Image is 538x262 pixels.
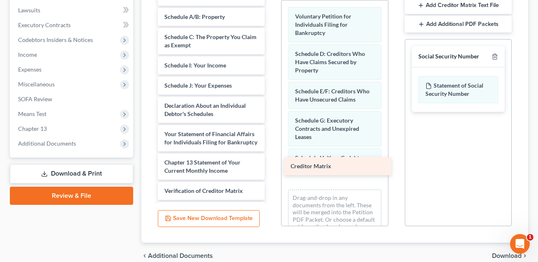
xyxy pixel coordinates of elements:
[18,51,37,58] span: Income
[12,92,133,107] a: SOFA Review
[405,16,512,33] button: Add Additional PDF Packets
[141,253,148,259] i: chevron_left
[418,76,498,103] div: Statement of Social Security Number
[164,159,240,174] span: Chapter 13 Statement of Your Current Monthly Income
[164,82,232,89] span: Schedule J: Your Expenses
[18,95,52,102] span: SOFA Review
[141,253,213,259] a: chevron_left Additional Documents
[418,53,479,60] div: Social Security Number
[10,187,133,205] a: Review & File
[510,234,530,254] iframe: Intercom live chat
[164,62,226,69] span: Schedule I: Your Income
[492,253,522,259] span: Download
[18,66,42,73] span: Expenses
[10,164,133,183] a: Download & Print
[18,140,76,147] span: Additional Documents
[522,253,528,259] i: chevron_right
[12,3,133,18] a: Lawsuits
[291,162,331,169] span: Creditor Matrix
[492,253,528,259] button: Download chevron_right
[164,13,225,20] span: Schedule A/B: Property
[164,187,243,194] span: Verification of Creditor Matrix
[164,33,256,49] span: Schedule C: The Property You Claim as Exempt
[288,190,381,235] div: Drag-and-drop in any documents from the left. These will be merged into the Petition PDF Packet. ...
[18,110,46,117] span: Means Test
[295,88,369,103] span: Schedule E/F: Creditors Who Have Unsecured Claims
[158,210,260,227] button: Save New Download Template
[148,253,213,259] span: Additional Documents
[295,117,359,140] span: Schedule G: Executory Contracts and Unexpired Leases
[18,36,93,43] span: Codebtors Insiders & Notices
[295,13,351,36] span: Voluntary Petition for Individuals Filing for Bankruptcy
[18,21,71,28] span: Executory Contracts
[12,18,133,32] a: Executory Contracts
[527,234,533,241] span: 1
[164,130,257,146] span: Your Statement of Financial Affairs for Individuals Filing for Bankruptcy
[18,7,40,14] span: Lawsuits
[164,102,246,117] span: Declaration About an Individual Debtor's Schedules
[295,154,367,161] span: Schedule H: Your Codebtors
[18,125,47,132] span: Chapter 13
[18,81,55,88] span: Miscellaneous
[295,50,365,74] span: Schedule D: Creditors Who Have Claims Secured by Property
